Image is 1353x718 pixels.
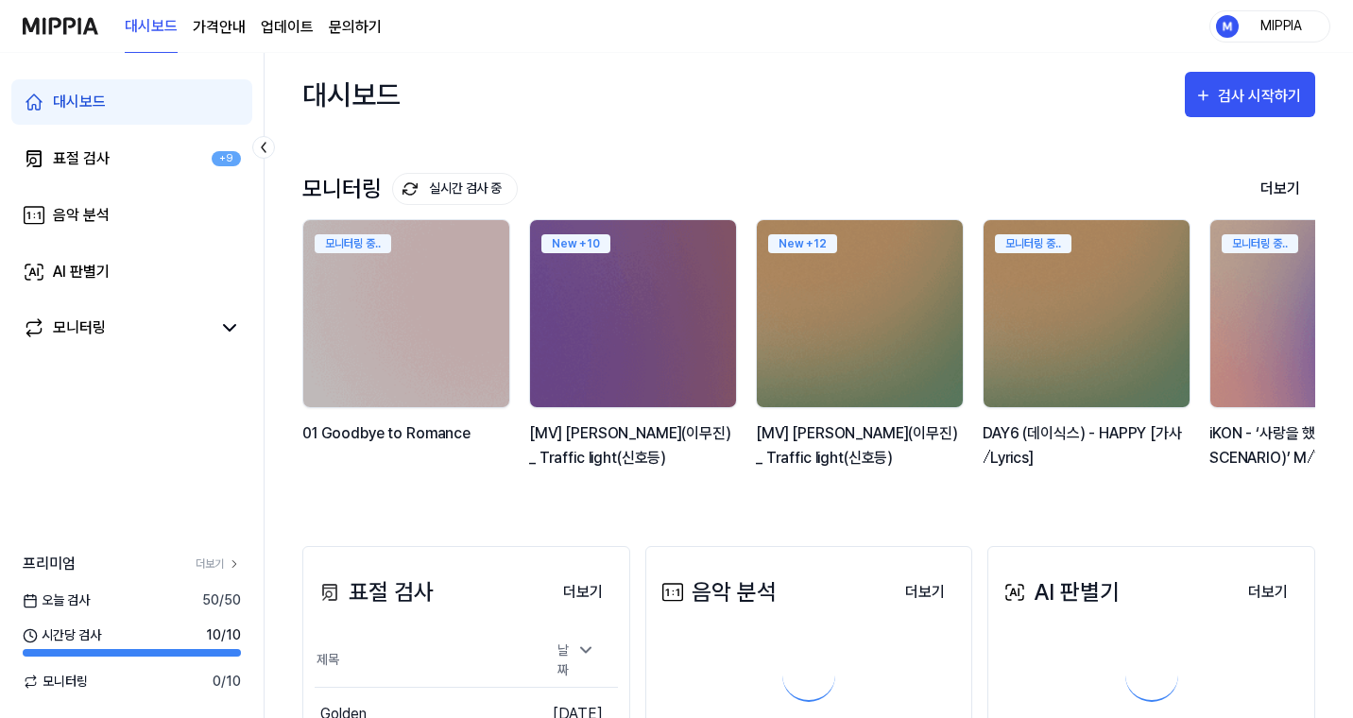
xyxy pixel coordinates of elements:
a: 음악 분석 [11,193,252,238]
img: profile [1216,15,1239,38]
div: 표절 검사 [53,147,110,170]
button: 더보기 [1233,573,1303,611]
a: 대시보드 [125,1,178,53]
span: 50 / 50 [202,590,241,610]
button: profileMIPPIA [1209,10,1330,43]
div: MIPPIA [1244,15,1318,36]
a: 대시보드 [11,79,252,125]
a: 모니터링 중..backgroundIamgeDAY6 (데이식스) - HAPPY [가사⧸Lyrics] [983,219,1194,489]
a: New +10backgroundIamge[MV] [PERSON_NAME](이무진) _ Traffic light(신호등) [529,219,741,489]
div: [MV] [PERSON_NAME](이무진) _ Traffic light(신호등) [756,421,968,470]
a: 모니터링 중..backgroundIamge01 Goodbye to Romance [302,219,514,489]
a: 문의하기 [329,16,382,39]
a: 모니터링 [23,316,211,339]
span: 10 / 10 [206,625,241,645]
a: 더보기 [196,556,241,573]
a: AI 판별기 [11,249,252,295]
div: 모니터링 중.. [315,234,391,253]
a: 업데이트 [261,16,314,39]
div: 모니터링 중.. [995,234,1071,253]
img: monitoring Icon [400,179,420,199]
div: DAY6 (데이식스) - HAPPY [가사⧸Lyrics] [983,421,1194,470]
div: 음악 분석 [53,204,110,227]
button: 더보기 [890,573,960,611]
a: 표절 검사+9 [11,136,252,181]
div: New + 10 [541,234,610,253]
button: 더보기 [1245,169,1315,209]
div: 날짜 [550,635,603,686]
span: 오늘 검사 [23,590,90,610]
div: 모니터링 중.. [1222,234,1298,253]
div: 음악 분석 [658,575,777,609]
div: New + 12 [768,234,837,253]
span: 모니터링 [23,672,88,692]
span: 프리미엄 [23,553,76,575]
img: backgroundIamge [303,220,509,407]
th: 제목 [315,634,535,688]
div: 모니터링 [302,173,518,205]
span: 0 / 10 [213,672,241,692]
div: 검사 시작하기 [1218,84,1306,109]
div: AI 판별기 [53,261,110,283]
div: 표절 검사 [315,575,434,609]
div: +9 [212,151,241,167]
span: 시간당 검사 [23,625,101,645]
div: 01 Goodbye to Romance [302,421,514,470]
button: 더보기 [548,573,618,611]
button: 실시간 검사 중 [392,173,518,205]
img: backgroundIamge [757,220,963,407]
div: AI 판별기 [1000,575,1120,609]
button: 검사 시작하기 [1185,72,1315,117]
img: backgroundIamge [530,220,736,407]
div: 대시보드 [53,91,106,113]
img: backgroundIamge [984,220,1190,407]
div: [MV] [PERSON_NAME](이무진) _ Traffic light(신호등) [529,421,741,470]
div: 대시보드 [302,72,401,117]
button: 가격안내 [193,16,246,39]
a: New +12backgroundIamge[MV] [PERSON_NAME](이무진) _ Traffic light(신호등) [756,219,968,489]
div: 모니터링 [53,316,106,339]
